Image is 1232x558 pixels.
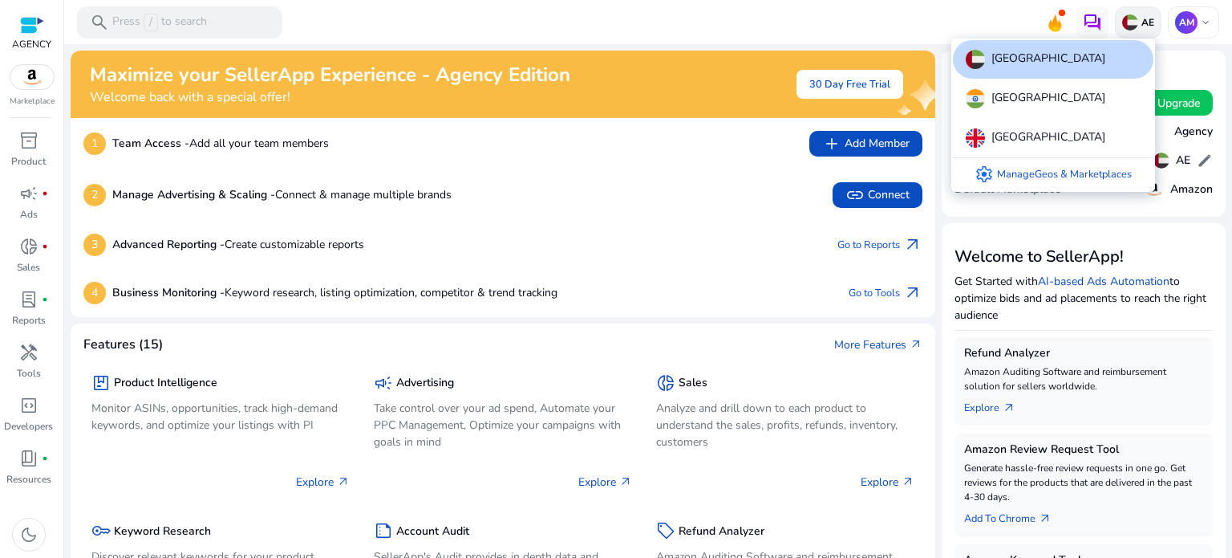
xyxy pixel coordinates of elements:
span: settings [975,165,994,184]
img: uk.svg [966,128,985,148]
img: in.svg [966,89,985,108]
img: ae.svg [966,50,985,69]
p: [GEOGRAPHIC_DATA] [991,128,1105,148]
p: [GEOGRAPHIC_DATA] [991,89,1105,108]
a: settingsManageGeos & Marketplaces [962,158,1145,190]
p: [GEOGRAPHIC_DATA] [991,50,1105,69]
